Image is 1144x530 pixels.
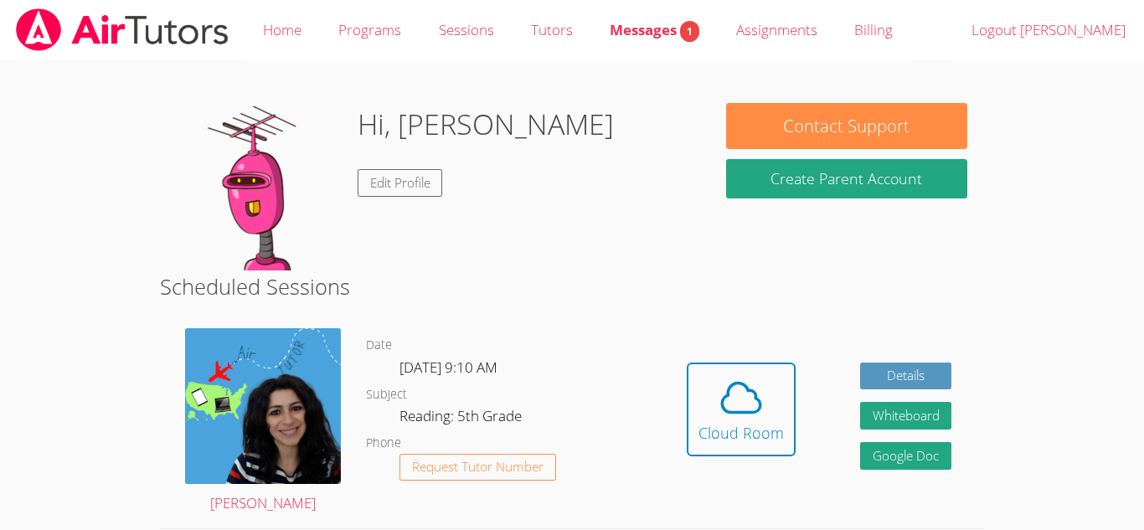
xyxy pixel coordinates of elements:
[726,103,967,149] button: Contact Support
[860,402,952,430] button: Whiteboard
[399,404,525,433] dd: Reading: 5th Grade
[366,384,407,405] dt: Subject
[366,433,401,454] dt: Phone
[14,8,230,51] img: airtutors_banner-c4298cdbf04f3fff15de1276eac7730deb9818008684d7c2e4769d2f7ddbe033.png
[399,454,556,481] button: Request Tutor Number
[412,461,544,473] span: Request Tutor Number
[860,442,952,470] a: Google Doc
[160,270,984,302] h2: Scheduled Sessions
[185,328,341,516] a: [PERSON_NAME]
[366,335,392,356] dt: Date
[185,328,341,484] img: air%20tutor%20avatar.png
[610,20,699,39] span: Messages
[680,21,699,42] span: 1
[860,363,952,390] a: Details
[358,103,614,146] h1: Hi, [PERSON_NAME]
[687,363,796,456] button: Cloud Room
[358,169,443,197] a: Edit Profile
[399,358,497,377] span: [DATE] 9:10 AM
[698,421,784,445] div: Cloud Room
[177,103,344,270] img: default.png
[726,159,967,198] button: Create Parent Account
